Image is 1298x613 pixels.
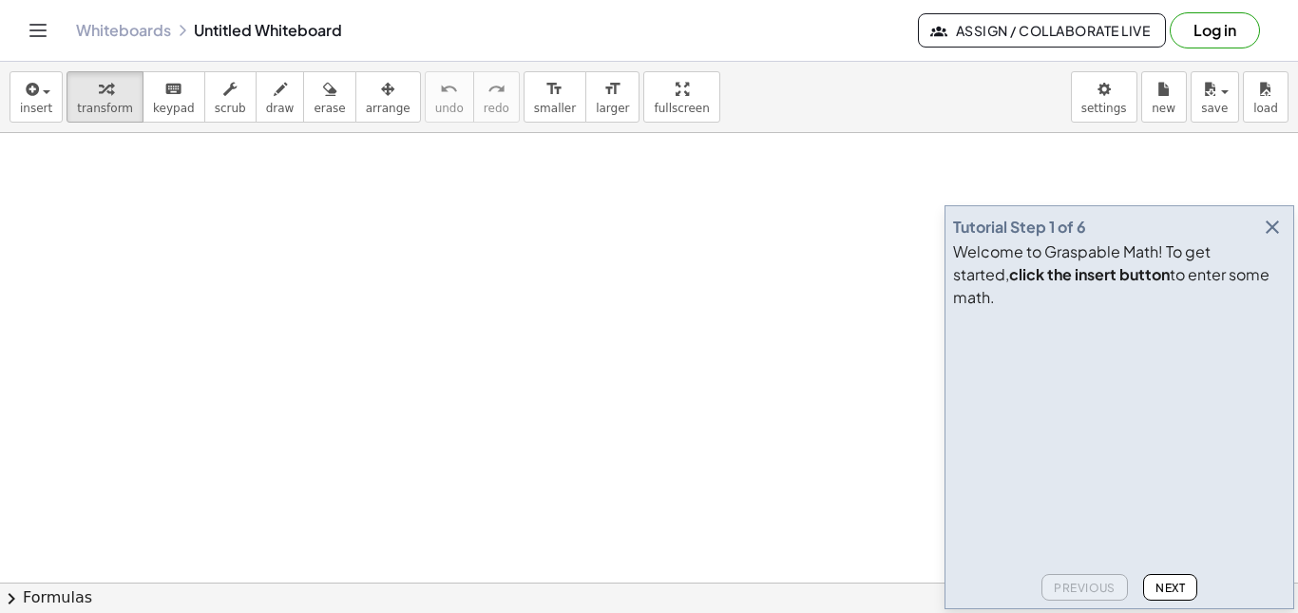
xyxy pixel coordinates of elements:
button: Assign / Collaborate Live [918,13,1166,48]
button: Toggle navigation [23,15,53,46]
button: format_sizelarger [585,71,639,123]
span: Assign / Collaborate Live [934,22,1150,39]
button: fullscreen [643,71,719,123]
span: larger [596,102,629,115]
span: undo [435,102,464,115]
i: redo [487,78,506,101]
button: draw [256,71,305,123]
i: keyboard [164,78,182,101]
button: insert [10,71,63,123]
button: new [1141,71,1187,123]
i: undo [440,78,458,101]
span: fullscreen [654,102,709,115]
span: settings [1081,102,1127,115]
button: redoredo [473,71,520,123]
span: load [1253,102,1278,115]
span: erase [314,102,345,115]
span: transform [77,102,133,115]
span: scrub [215,102,246,115]
button: arrange [355,71,421,123]
button: undoundo [425,71,474,123]
button: keyboardkeypad [143,71,205,123]
div: Welcome to Graspable Math! To get started, to enter some math. [953,240,1286,309]
button: format_sizesmaller [524,71,586,123]
span: new [1152,102,1175,115]
a: Whiteboards [76,21,171,40]
button: transform [67,71,143,123]
b: click the insert button [1009,264,1170,284]
button: load [1243,71,1288,123]
span: insert [20,102,52,115]
button: Log in [1170,12,1260,48]
span: keypad [153,102,195,115]
button: scrub [204,71,257,123]
span: draw [266,102,295,115]
i: format_size [603,78,621,101]
span: redo [484,102,509,115]
span: smaller [534,102,576,115]
button: Next [1143,574,1197,601]
i: format_size [545,78,563,101]
div: Tutorial Step 1 of 6 [953,216,1086,239]
span: Next [1155,581,1185,595]
button: save [1191,71,1239,123]
span: arrange [366,102,410,115]
button: settings [1071,71,1137,123]
span: save [1201,102,1228,115]
button: erase [303,71,355,123]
